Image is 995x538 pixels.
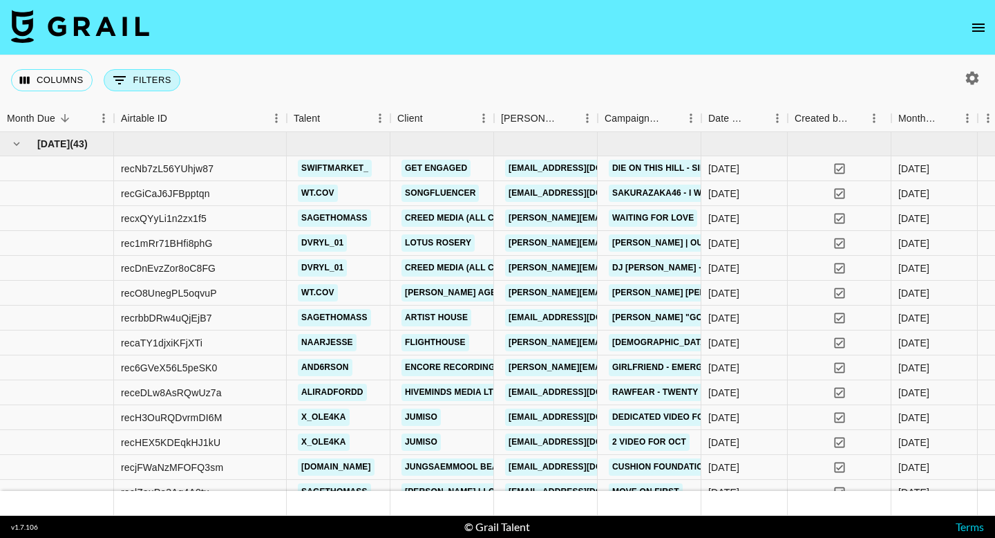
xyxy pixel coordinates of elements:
div: Talent [294,105,320,132]
div: 4/10/2025 [708,187,739,201]
a: JUMISO [401,434,441,451]
a: x_ole4ka [298,434,350,451]
div: Oct '25 [898,436,929,449]
a: naarjesse [298,334,357,351]
div: v 1.7.106 [11,523,38,532]
a: [DOMAIN_NAME] [298,458,375,476]
a: JUMISO [401,409,441,426]
div: 4/10/2025 [708,162,739,176]
button: Sort [849,109,868,128]
button: open drawer [965,14,992,41]
div: Client [390,105,494,132]
button: Menu [681,108,701,129]
a: [EMAIL_ADDRESS][DOMAIN_NAME] [505,384,660,401]
a: DJ [PERSON_NAME] - Mussulo [609,259,750,277]
span: ( 43 ) [70,137,88,151]
div: Campaign (Type) [598,105,701,132]
div: 10/10/2025 [708,386,739,400]
a: [DEMOGRAPHIC_DATA][PERSON_NAME] - The Dead Dance [609,334,866,351]
div: recGiCaJ6JFBpptqn [121,187,210,201]
button: Menu [266,108,287,129]
a: swiftmarket_ [298,160,372,177]
button: Menu [473,108,494,129]
div: 10/10/2025 [708,361,739,375]
div: recxQYyLi1n2zx1f5 [121,212,207,225]
div: recrbbDRw4uQjEjB7 [121,311,212,325]
button: Sort [320,109,339,128]
div: receDLw8AsRQwUz7a [121,386,222,400]
a: [EMAIL_ADDRESS][DOMAIN_NAME] [505,483,660,501]
button: Menu [864,108,884,129]
button: Sort [558,109,577,128]
a: Lotus Rosery [401,234,475,252]
button: Sort [167,109,187,128]
div: Oct '25 [898,336,929,350]
div: recaTY1djxiKFjXTi [121,336,202,350]
div: Talent [287,105,390,132]
div: 10/10/2025 [708,311,739,325]
a: [EMAIL_ADDRESS][DOMAIN_NAME] [505,434,660,451]
button: Sort [661,109,681,128]
div: [PERSON_NAME] [501,105,558,132]
div: 3/10/2025 [708,212,739,225]
div: Oct '25 [898,236,929,250]
a: wt.cov [298,185,338,202]
a: [PERSON_NAME][EMAIL_ADDRESS][DOMAIN_NAME] [505,259,730,277]
div: 3/10/2025 [708,261,739,275]
div: Booker [494,105,598,132]
a: [EMAIL_ADDRESS][DOMAIN_NAME] [505,160,660,177]
div: recHEX5KDEqkHJ1kU [121,436,220,449]
a: Die On This Hill - SIENNA SPIRO [609,160,756,177]
button: Menu [577,108,598,129]
div: recO8UnegPL5oqvuP [121,286,217,300]
a: x_ole4ka [298,409,350,426]
div: recjFWaNzMFOFQ3sm [121,461,223,474]
div: Oct '25 [898,162,929,176]
a: Move On First [609,483,683,501]
div: Created by Grail Team [795,105,849,132]
a: sagethomass [298,483,371,501]
img: Grail Talent [11,10,149,43]
a: [PERSON_NAME][EMAIL_ADDRESS][DOMAIN_NAME] [505,234,730,252]
a: [EMAIL_ADDRESS][DOMAIN_NAME] [505,458,660,476]
a: Terms [956,520,984,533]
div: 2/10/2025 [708,411,739,425]
a: RAWFEAR - Twenty One Pilots [609,384,755,401]
button: Sort [423,109,442,128]
a: Songfluencer [401,185,479,202]
div: Client [397,105,423,132]
a: [PERSON_NAME] | Out of Body [609,234,752,252]
button: Menu [370,108,390,129]
div: © Grail Talent [464,520,530,534]
div: 5/10/2025 [708,461,739,474]
div: Month Due [898,105,938,132]
div: recDnEvzZor8oC8FG [121,261,216,275]
div: Month Due [891,105,978,132]
div: 12/10/2025 [708,286,739,300]
a: Sakurazaka46 - I want [DATE] to come - Naeleck Remix [609,185,872,202]
a: dvryl_01 [298,259,347,277]
div: Oct '25 [898,461,929,474]
a: [PERSON_NAME] "God Damn Baby" [609,309,770,326]
a: dvryl_01 [298,234,347,252]
div: Oct '25 [898,411,929,425]
div: Oct '25 [898,311,929,325]
a: Dedicated video for OCT [609,409,734,426]
div: Airtable ID [121,105,167,132]
a: Waiting for Love [609,210,697,227]
a: Flighthouse [401,334,469,351]
div: Oct '25 [898,386,929,400]
a: [PERSON_NAME][EMAIL_ADDRESS][DOMAIN_NAME] [505,284,730,302]
div: 11/10/2025 [708,485,739,499]
a: [EMAIL_ADDRESS][DOMAIN_NAME] [505,309,660,326]
a: sagethomass [298,309,371,326]
a: Creed Media (All Campaigns) [401,259,545,277]
div: Created by Grail Team [788,105,891,132]
button: Select columns [11,69,93,91]
button: Sort [748,109,767,128]
a: [EMAIL_ADDRESS][DOMAIN_NAME] [505,409,660,426]
div: 12/10/2025 [708,336,739,350]
div: Date Created [701,105,788,132]
div: rec1mRr71BHfi8phG [121,236,213,250]
div: Oct '25 [898,485,929,499]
